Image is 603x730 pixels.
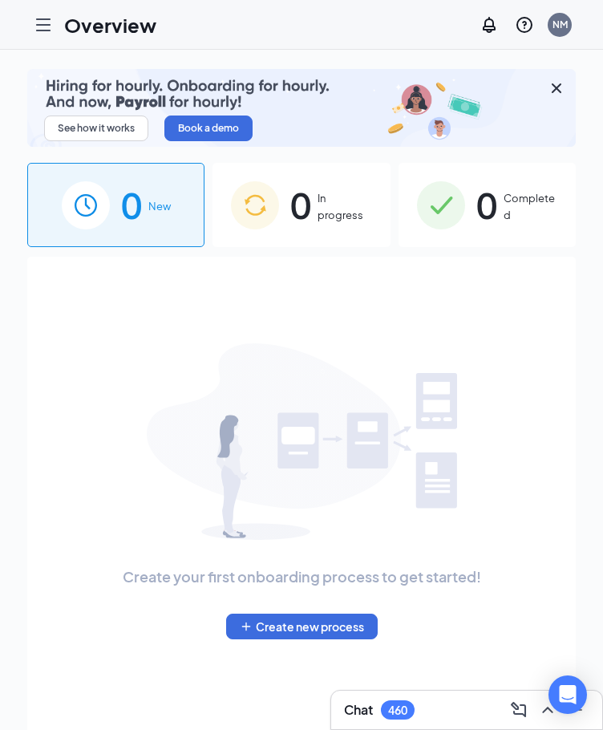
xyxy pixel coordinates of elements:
svg: Plus [240,620,253,633]
svg: ChevronUp [538,700,557,720]
div: 460 [388,704,407,717]
span: New [148,198,171,214]
h1: Overview [64,11,156,39]
button: Book a demo [164,116,253,141]
button: ComposeMessage [506,697,532,723]
span: 0 [121,177,142,233]
svg: Cross [547,79,566,98]
svg: Notifications [480,15,499,34]
img: payroll-small.gif [27,69,576,147]
div: NM [552,18,568,31]
span: In progress [318,190,371,223]
span: Completed [504,190,557,223]
button: PlusCreate new process [226,614,378,639]
h3: Chat [344,701,373,719]
span: Create your first onboarding process to get started! [123,566,481,588]
svg: QuestionInfo [515,15,534,34]
button: ChevronUp [535,697,561,723]
svg: ComposeMessage [509,700,528,720]
span: 0 [290,177,311,233]
div: Open Intercom Messenger [548,675,587,714]
span: 0 [476,177,497,233]
svg: Hamburger [34,15,53,34]
button: See how it works [44,116,148,141]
